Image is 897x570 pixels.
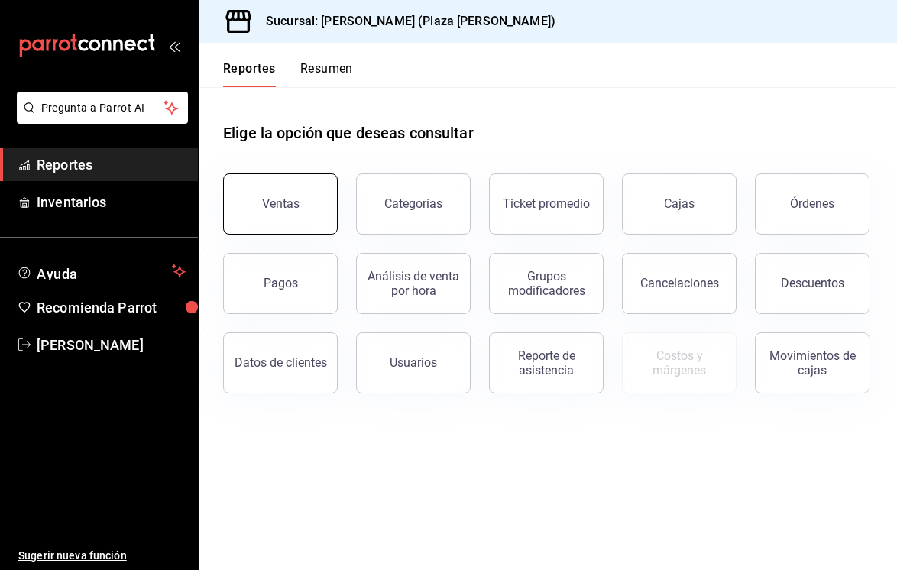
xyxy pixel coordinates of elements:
div: Órdenes [790,196,834,211]
div: Movimientos de cajas [765,348,860,377]
button: Categorías [356,173,471,235]
button: open_drawer_menu [168,40,180,52]
div: Cancelaciones [640,276,719,290]
span: Recomienda Parrot [37,297,186,318]
span: Pregunta a Parrot AI [41,100,164,116]
div: Datos de clientes [235,355,327,370]
button: Usuarios [356,332,471,393]
div: Descuentos [781,276,844,290]
button: Análisis de venta por hora [356,253,471,314]
div: Usuarios [390,355,437,370]
span: Reportes [37,154,186,175]
div: Reporte de asistencia [499,348,594,377]
div: Análisis de venta por hora [366,269,461,298]
div: Cajas [664,195,695,213]
h3: Sucursal: [PERSON_NAME] (Plaza [PERSON_NAME]) [254,12,555,31]
div: Categorías [384,196,442,211]
button: Ticket promedio [489,173,604,235]
span: Inventarios [37,192,186,212]
button: Pregunta a Parrot AI [17,92,188,124]
button: Cancelaciones [622,253,737,314]
div: Grupos modificadores [499,269,594,298]
span: Ayuda [37,262,166,280]
a: Pregunta a Parrot AI [11,111,188,127]
div: Ticket promedio [503,196,590,211]
a: Cajas [622,173,737,235]
div: navigation tabs [223,61,353,87]
div: Ventas [262,196,300,211]
button: Reporte de asistencia [489,332,604,393]
button: Grupos modificadores [489,253,604,314]
span: [PERSON_NAME] [37,335,186,355]
h1: Elige la opción que deseas consultar [223,121,474,144]
div: Costos y márgenes [632,348,727,377]
button: Movimientos de cajas [755,332,869,393]
button: Órdenes [755,173,869,235]
span: Sugerir nueva función [18,548,186,564]
button: Pagos [223,253,338,314]
button: Descuentos [755,253,869,314]
button: Contrata inventarios para ver este reporte [622,332,737,393]
button: Ventas [223,173,338,235]
button: Reportes [223,61,276,87]
button: Resumen [300,61,353,87]
button: Datos de clientes [223,332,338,393]
div: Pagos [264,276,298,290]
